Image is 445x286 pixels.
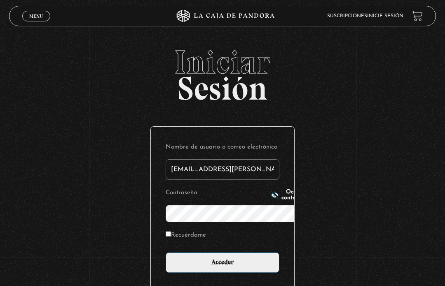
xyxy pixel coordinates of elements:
h2: Sesión [9,46,436,98]
a: Suscripciones [327,14,367,19]
input: Acceder [166,252,279,273]
span: Iniciar [9,46,436,79]
label: Nombre de usuario o correo electrónico [166,142,279,153]
span: Cerrar [27,21,46,26]
label: Contraseña [166,187,268,198]
a: View your shopping cart [412,10,423,21]
label: Recuérdame [166,230,206,241]
span: Ocultar contraseña [281,189,310,201]
a: Inicie sesión [367,14,403,19]
span: Menu [29,14,43,19]
input: Recuérdame [166,231,171,237]
button: Ocultar contraseña [271,189,310,201]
